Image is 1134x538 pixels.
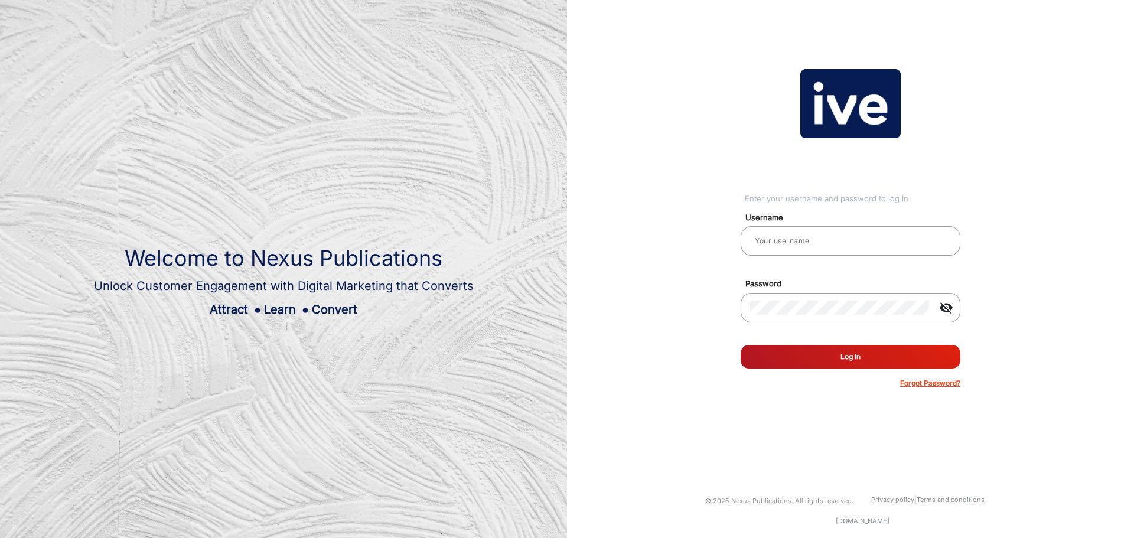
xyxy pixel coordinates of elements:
[900,378,960,389] p: Forgot Password?
[94,246,474,271] h1: Welcome to Nexus Publications
[737,212,974,224] mat-label: Username
[914,495,917,504] a: |
[737,278,974,290] mat-label: Password
[302,302,309,317] span: ●
[836,517,889,525] a: [DOMAIN_NAME]
[254,302,261,317] span: ●
[741,345,960,369] button: Log In
[750,234,951,248] input: Your username
[871,495,914,504] a: Privacy policy
[94,277,474,295] div: Unlock Customer Engagement with Digital Marketing that Converts
[94,301,474,318] div: Attract Learn Convert
[745,193,960,205] div: Enter your username and password to log in
[800,69,901,139] img: vmg-logo
[932,301,960,315] mat-icon: visibility_off
[917,495,985,504] a: Terms and conditions
[705,497,853,505] small: © 2025 Nexus Publications. All rights reserved.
